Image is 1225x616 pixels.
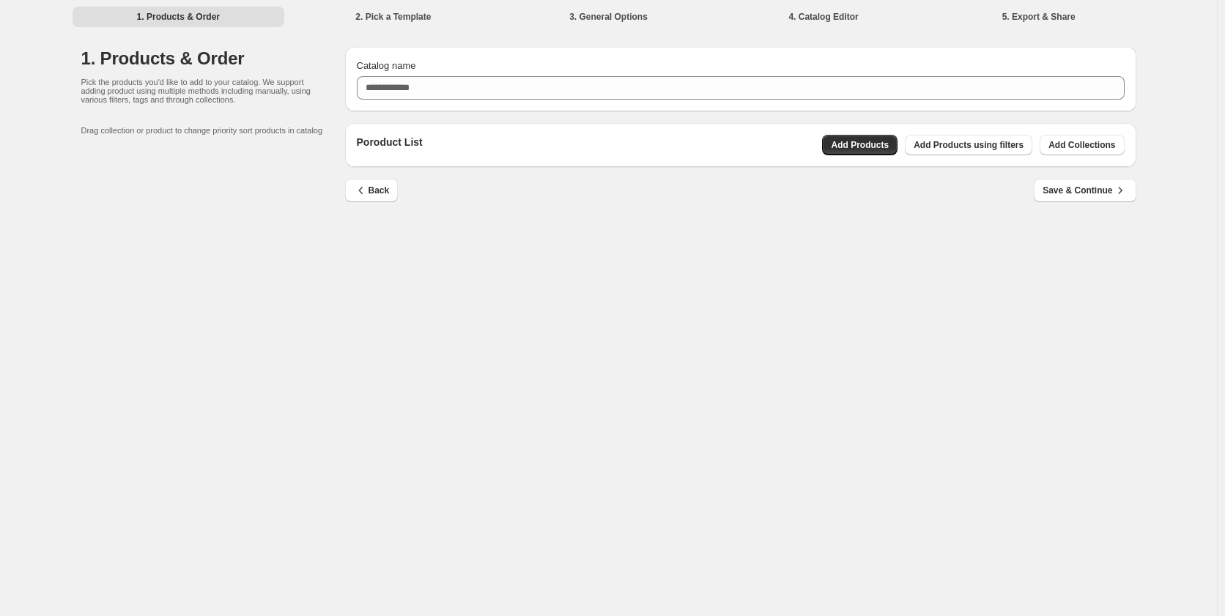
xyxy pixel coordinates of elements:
span: Add Products [831,139,889,151]
span: Add Products using filters [914,139,1024,151]
span: Catalog name [357,60,416,71]
button: Back [345,179,399,202]
span: Save & Continue [1043,183,1127,198]
button: Add Collections [1040,135,1124,155]
p: Poroduct List [357,135,423,155]
button: Add Products [822,135,898,155]
h1: 1. Products & Order [81,47,345,70]
button: Add Products using filters [905,135,1032,155]
span: Add Collections [1048,139,1115,151]
p: Pick the products you'd like to add to your catalog. We support adding product using multiple met... [81,78,316,104]
span: Back [354,183,390,198]
p: Drag collection or product to change priority sort products in catalog [81,126,345,135]
button: Save & Continue [1034,179,1136,202]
